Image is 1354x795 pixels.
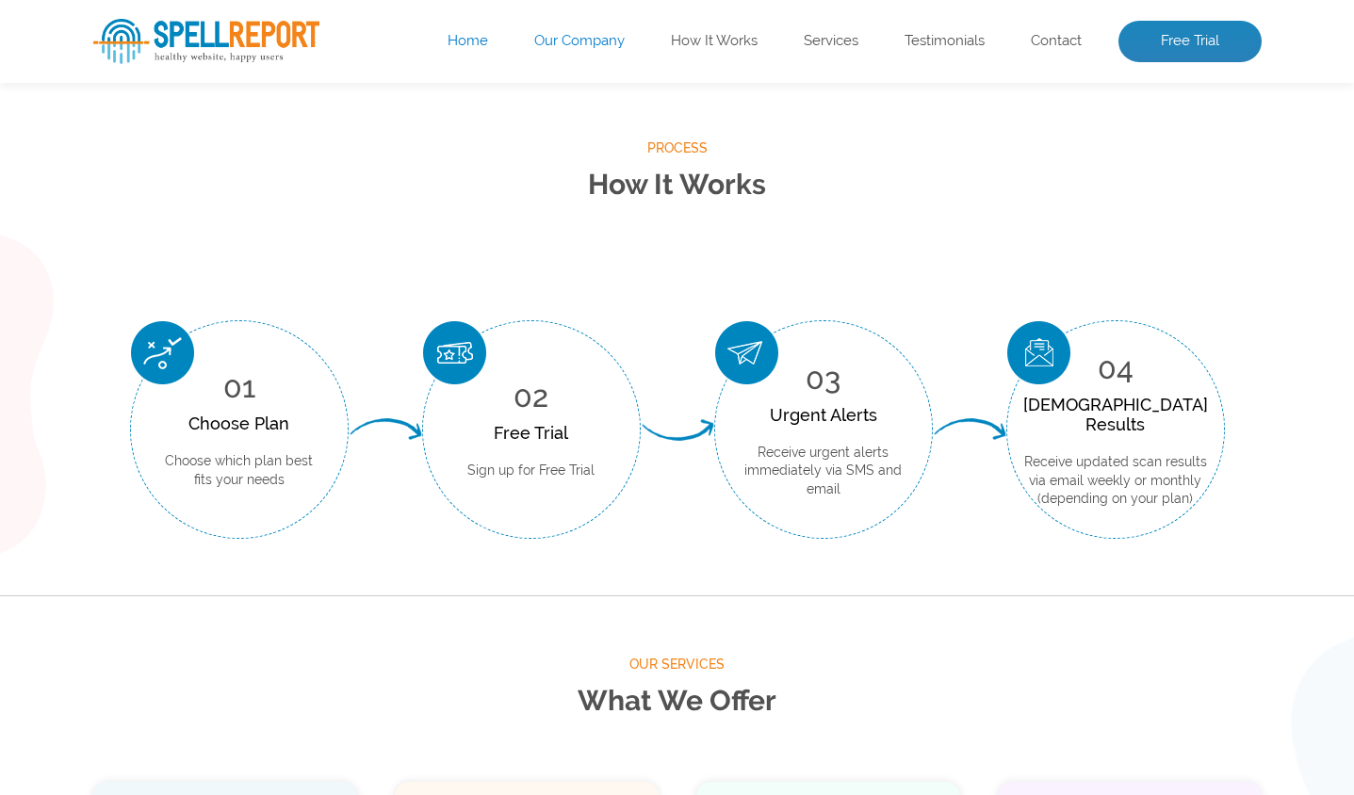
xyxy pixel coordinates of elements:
img: SpellReport [93,19,319,64]
span: Free [93,76,211,142]
h2: What We Offer [93,676,1262,726]
span: 04 [1098,350,1134,385]
input: Enter Your URL [93,235,612,286]
span: 03 [806,361,840,396]
div: [DEMOGRAPHIC_DATA] Results [1023,395,1208,434]
div: Choose Plan [159,414,319,433]
img: Free Trial [423,321,486,384]
p: Receive urgent alerts immediately via SMS and email [743,444,904,499]
a: Home [448,32,488,51]
span: Our Services [93,653,1262,676]
img: Choose Plan [131,321,194,384]
h1: Website Analysis [93,76,766,142]
span: 01 [223,369,255,404]
a: Testimonials [905,32,985,51]
img: Free Webiste Analysis [794,61,1262,381]
div: Urgent Alerts [743,405,904,425]
span: 02 [514,379,548,414]
img: Scan Result [1007,321,1070,384]
a: Services [804,32,858,51]
a: Free Trial [1118,21,1262,62]
p: Sign up for Free Trial [467,462,595,480]
p: Choose which plan best fits your needs [159,452,319,489]
p: Enter your website’s URL to see spelling mistakes, broken links and more [93,161,766,221]
img: Urgent Alerts [715,321,778,384]
span: Process [93,137,1262,160]
div: Free Trial [467,423,595,443]
h2: How It Works [93,160,1262,210]
a: Our Company [534,32,625,51]
img: Free Webiste Analysis [799,108,1176,125]
p: Receive updated scan results via email weekly or monthly (depending on your plan) [1023,453,1208,509]
a: How It Works [671,32,758,51]
button: Scan Website [93,305,261,352]
a: Contact [1031,32,1082,51]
